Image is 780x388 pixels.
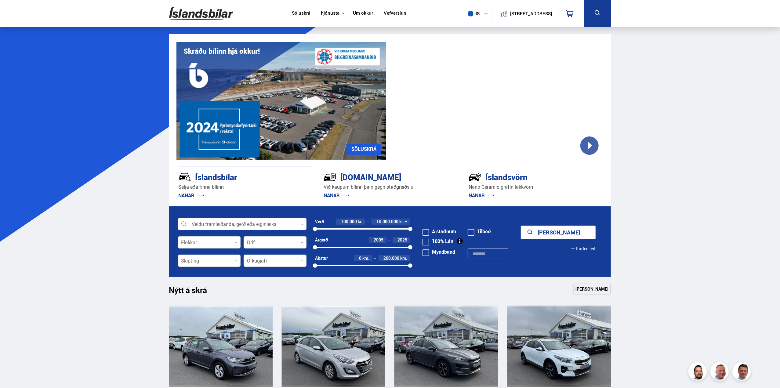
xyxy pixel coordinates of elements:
span: 10.000.000 [376,219,398,224]
button: Opna LiveChat spjallviðmót [5,2,23,21]
img: G0Ugv5HjCgRt.svg [169,4,233,24]
span: is [465,11,481,16]
a: NÁNAR [179,192,205,199]
button: Þjónusta [321,10,339,16]
span: 100.000 [341,219,357,224]
label: Myndband [423,249,455,254]
span: km. [400,256,407,261]
label: 100% Lán [423,239,453,244]
span: 2005 [374,237,383,243]
span: 0 [359,255,361,261]
img: nhp88E3Fdnt1Opn2.png [689,363,708,382]
span: + [405,219,407,224]
a: Söluskrá [292,10,310,17]
button: is [465,5,493,23]
span: 200.000 [383,255,399,261]
span: km. [362,256,369,261]
img: tr5P-W3DuiFaO7aO.svg [324,171,336,183]
div: Verð [315,219,324,224]
label: Á staðnum [423,229,456,234]
div: Akstur [315,256,328,261]
a: [STREET_ADDRESS] [496,5,555,22]
button: [PERSON_NAME] [521,226,596,239]
button: [STREET_ADDRESS] [513,11,550,16]
div: [DOMAIN_NAME] [324,171,435,182]
a: NÁNAR [469,192,495,199]
a: NÁNAR [324,192,350,199]
h1: Skráðu bílinn hjá okkur! [184,47,260,55]
img: siFngHWaQ9KaOqBr.png [711,363,730,382]
p: Selja eða finna bílinn [179,183,311,190]
p: Við kaupum bílinn þinn gegn staðgreiðslu [324,183,456,190]
div: Íslandsbílar [179,171,290,182]
h1: Nýtt á skrá [169,285,218,298]
span: kr. [399,219,404,224]
img: FbJEzSuNWCJXmdc-.webp [733,363,752,382]
img: svg+xml;base64,PHN2ZyB4bWxucz0iaHR0cDovL3d3dy53My5vcmcvMjAwMC9zdmciIHdpZHRoPSI1MTIiIGhlaWdodD0iNT... [468,11,473,16]
span: kr. [358,219,362,224]
label: Tilboð [468,229,491,234]
a: Um okkur [353,10,373,17]
img: JRvxyua_JYH6wB4c.svg [179,171,191,183]
button: Ítarleg leit [571,242,596,256]
img: eKx6w-_Home_640_.png [176,42,386,160]
div: Íslandsvörn [469,171,580,182]
span: 2025 [397,237,407,243]
a: [PERSON_NAME] [573,284,611,295]
img: -Svtn6bYgwAsiwNX.svg [469,171,481,183]
a: SÖLUSKRÁ [346,144,381,155]
a: Vefverslun [384,10,406,17]
div: Árgerð [315,238,328,242]
p: Nano Ceramic grafín lakkvörn [469,183,601,190]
